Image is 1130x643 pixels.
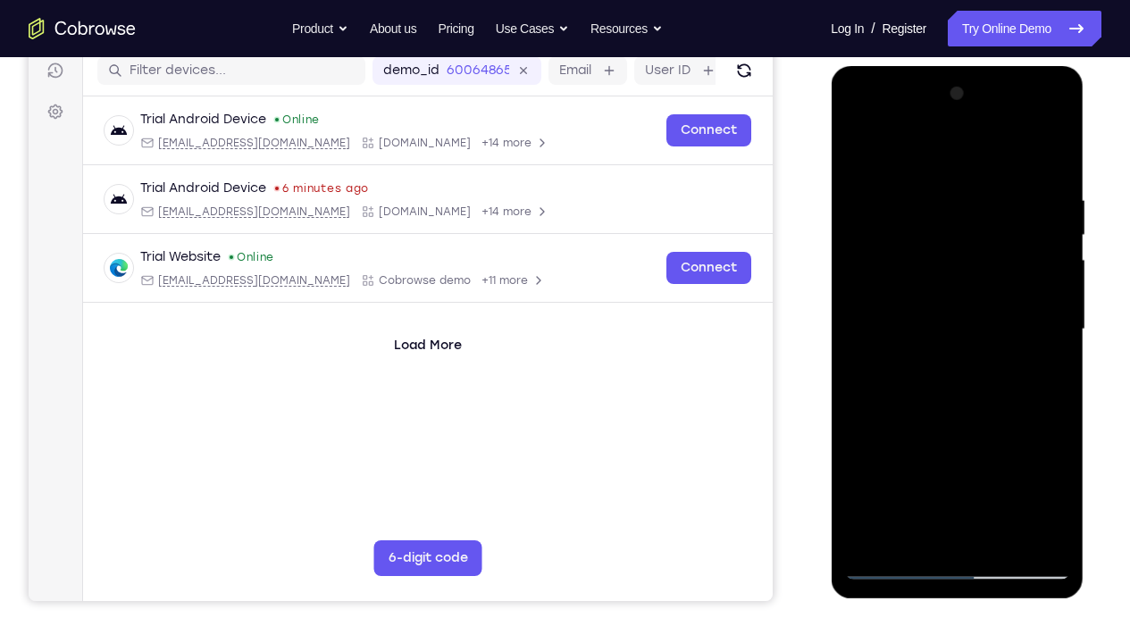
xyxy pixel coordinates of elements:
div: Online [199,247,246,262]
span: +14 more [453,133,503,147]
a: About us [370,11,416,46]
div: New devices found. [247,115,250,119]
span: Cobrowse demo [350,271,442,285]
div: Open device details [54,94,744,163]
a: Register [883,11,926,46]
a: Log In [831,11,864,46]
div: Trial Website [112,246,192,263]
div: Email [112,133,322,147]
button: Resources [590,11,663,46]
button: Load More [355,329,444,357]
div: Open device details [54,231,744,300]
div: New devices found. [201,253,205,256]
a: Connect [638,249,723,281]
div: Trial Android Device [112,108,238,126]
label: demo_id [355,59,411,77]
button: Use Cases [496,11,569,46]
button: Refresh [701,54,730,82]
button: 6-digit code [346,538,454,573]
div: App [332,133,442,147]
div: Last seen [247,184,250,188]
span: / [871,18,875,39]
label: User ID [616,59,662,77]
span: android@example.com [130,133,322,147]
time: Sun Aug 24 2025 20:04:06 GMT+0300 (Eastern European Summer Time) [254,179,340,193]
span: Cobrowse.io [350,133,442,147]
div: Trial Android Device [112,177,238,195]
div: Email [112,202,322,216]
div: App [332,271,442,285]
button: Product [292,11,348,46]
div: Email [112,271,322,285]
a: Try Online Demo [948,11,1101,46]
span: android@example.com [130,202,322,216]
input: Filter devices... [101,59,326,77]
div: App [332,202,442,216]
a: Go to the home page [29,18,136,39]
iframe: Agent [29,3,773,601]
label: Email [531,59,563,77]
div: Online [245,110,291,124]
span: Cobrowse.io [350,202,442,216]
a: Pricing [438,11,473,46]
div: Open device details [54,163,744,231]
h1: Connect [69,11,166,39]
span: web@example.com [130,271,322,285]
span: +11 more [453,271,499,285]
span: +14 more [453,202,503,216]
a: Connect [638,112,723,144]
